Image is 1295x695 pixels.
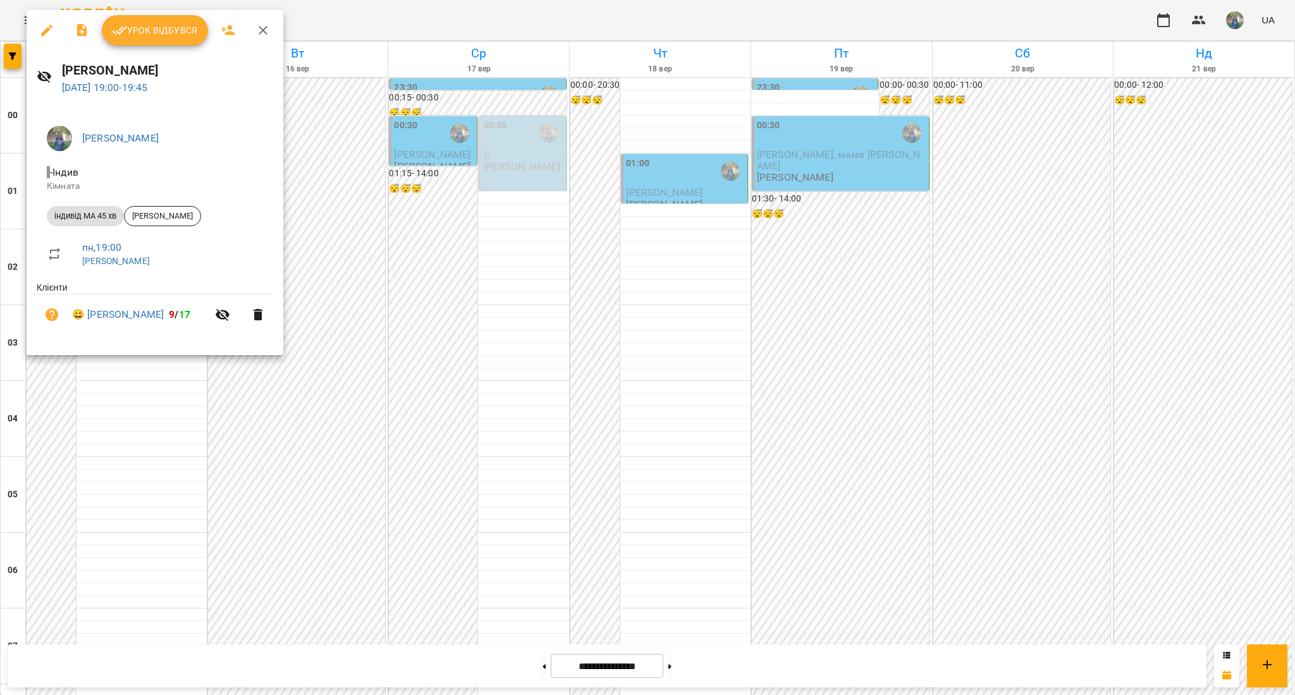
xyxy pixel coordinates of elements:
a: 😀 [PERSON_NAME] [72,307,164,322]
h6: [PERSON_NAME] [62,61,273,80]
a: пн , 19:00 [82,241,121,253]
span: 17 [179,308,190,320]
a: [DATE] 19:00-19:45 [62,82,148,94]
img: de1e453bb906a7b44fa35c1e57b3518e.jpg [47,126,72,151]
ul: Клієнти [37,281,273,340]
span: 9 [169,308,175,320]
a: [PERSON_NAME] [82,256,150,266]
button: Візит ще не сплачено. Додати оплату? [37,299,67,330]
span: - Індив [47,166,81,178]
span: [PERSON_NAME] [125,210,200,222]
span: індивід МА 45 хв [47,210,124,222]
button: Урок відбувся [102,15,208,45]
p: Кімната [47,180,263,193]
b: / [169,308,190,320]
div: [PERSON_NAME] [124,206,201,226]
span: Урок відбувся [112,23,198,38]
a: [PERSON_NAME] [82,132,159,144]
